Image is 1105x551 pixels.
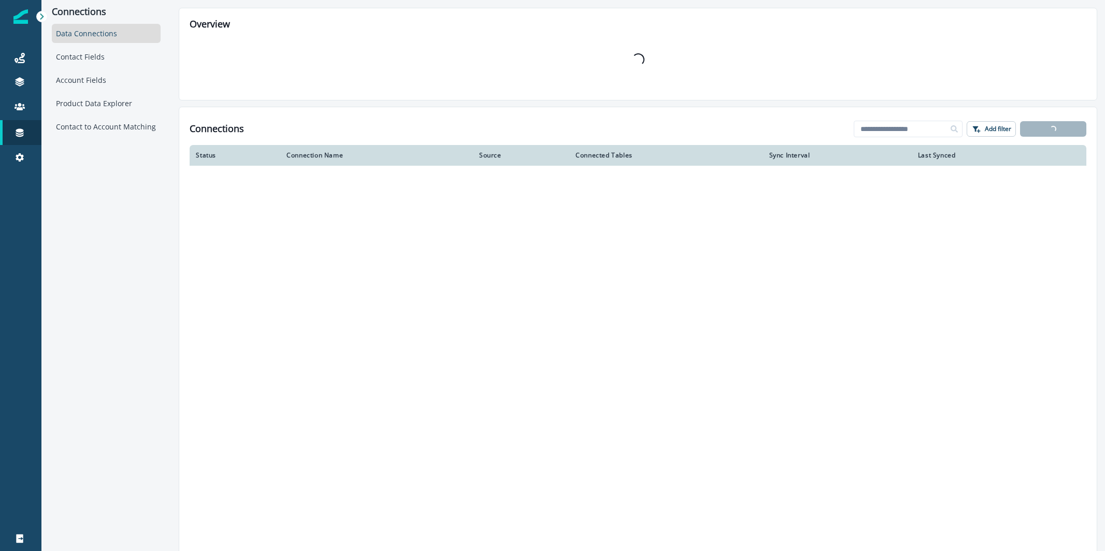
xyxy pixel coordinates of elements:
div: Status [196,151,274,160]
div: Data Connections [52,24,161,43]
div: Source [479,151,563,160]
h1: Connections [190,123,244,135]
h2: Overview [190,19,1086,30]
div: Connection Name [286,151,467,160]
p: Connections [52,6,161,18]
button: Add filter [967,121,1016,137]
div: Account Fields [52,70,161,90]
div: Contact to Account Matching [52,117,161,136]
p: Add filter [985,125,1011,133]
div: Product Data Explorer [52,94,161,113]
img: Inflection [13,9,28,24]
div: Sync Interval [769,151,906,160]
div: Connected Tables [576,151,756,160]
div: Last Synced [918,151,1045,160]
div: Contact Fields [52,47,161,66]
